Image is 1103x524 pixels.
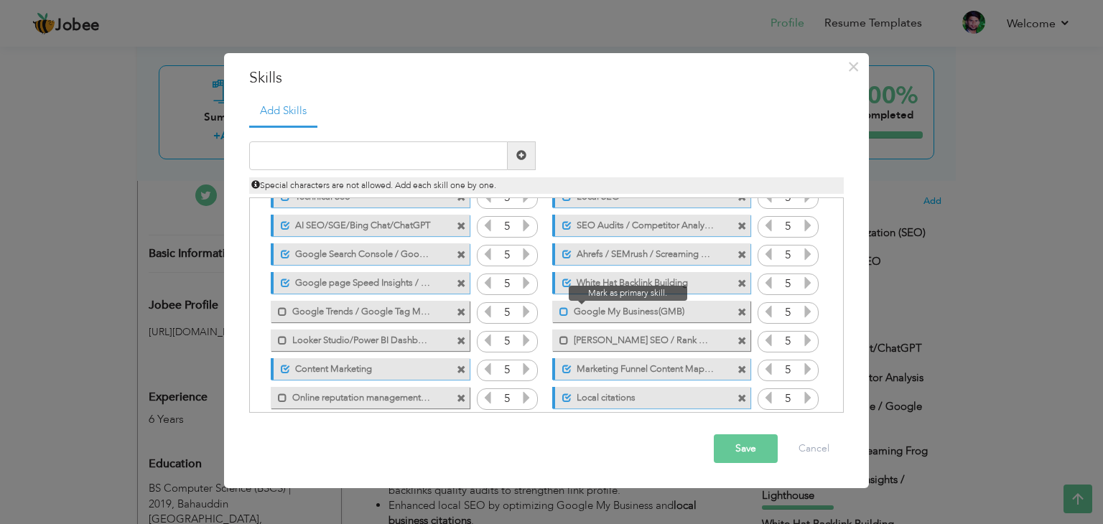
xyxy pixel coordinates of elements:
[287,301,432,319] label: Google Trends / Google Tag Manager
[569,286,687,301] span: Mark as primary skill.
[572,215,715,233] label: SEO Audits / Competitor Analysis
[290,272,433,290] label: Google page Speed Insights / Lighthouse
[287,387,432,405] label: Online reputation management (ORM)
[714,434,778,463] button: Save
[572,243,715,261] label: Ahrefs / SEMrush / Screaming Frog
[287,329,432,347] label: Looker Studio/Power BI Dashboards
[290,243,433,261] label: Google Search Console / Google Analytics
[847,54,860,80] span: ×
[249,96,317,128] a: Add Skills
[572,272,715,290] label: White Hat Backlink Building
[290,215,433,233] label: AI SEO/SGE/Bing Chat/ChatGPT
[251,179,496,191] span: Special characters are not allowed. Add each skill one by one.
[784,434,844,463] button: Cancel
[842,55,865,78] button: Close
[249,67,844,89] h3: Skills
[572,358,715,376] label: Marketing Funnel Content Mapping
[572,387,715,405] label: Local citations
[569,329,714,347] label: Yoast SEO / Rank Math / All in One SEO
[290,358,433,376] label: Content Marketing
[569,301,714,319] label: Google My Business(GMB)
